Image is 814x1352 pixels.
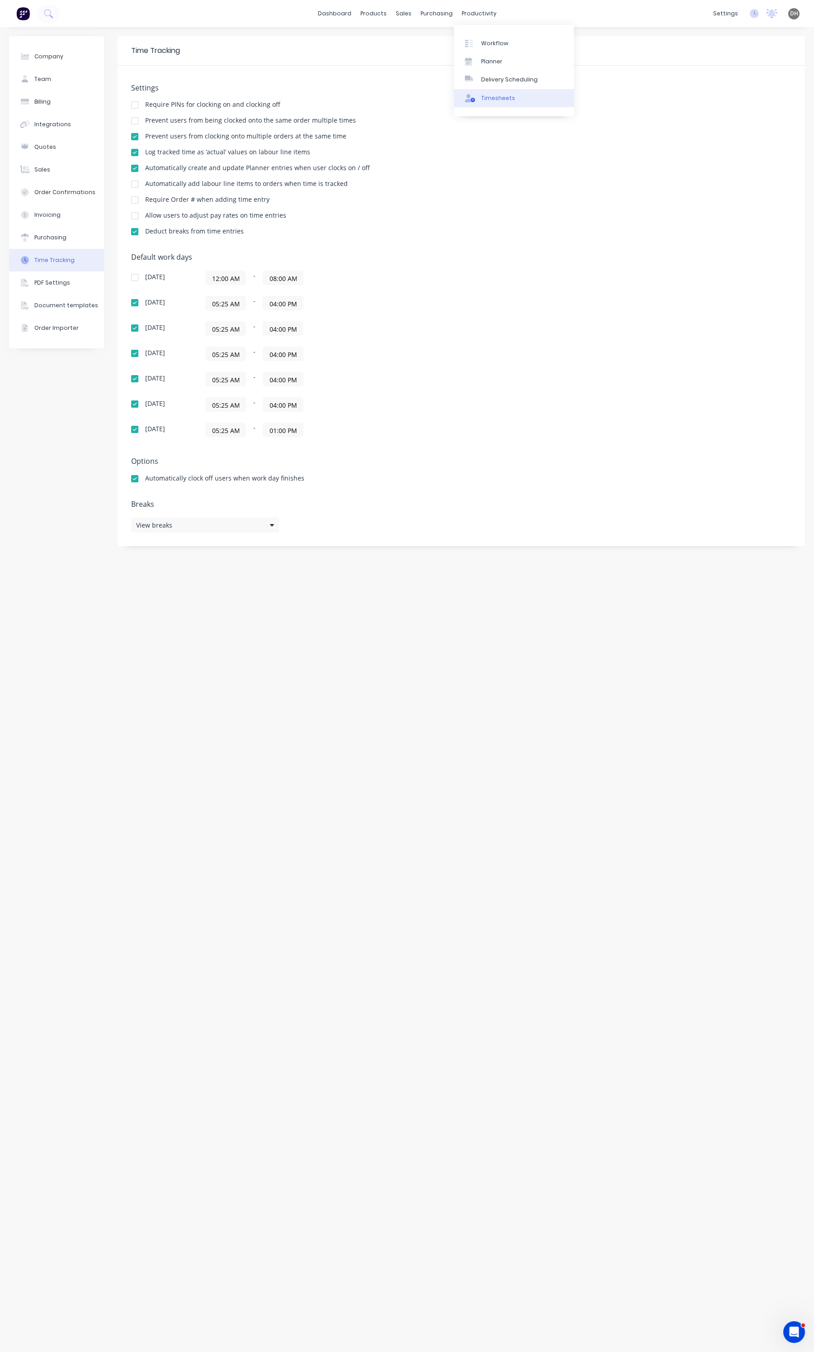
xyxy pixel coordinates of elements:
[454,71,574,89] a: Delivery Scheduling
[206,398,246,411] input: Start
[9,68,104,90] button: Team
[34,75,51,83] div: Team
[790,10,798,18] span: DH
[9,249,104,271] button: Time Tracking
[145,274,165,280] div: [DATE]
[34,301,98,309] div: Document templates
[145,165,370,171] div: Automatically create and update Planner entries when user clocks on / off
[205,397,431,412] div: -
[206,271,246,285] input: Start
[205,321,431,336] div: -
[145,228,244,234] div: Deduct breaks from time entries
[145,181,348,187] div: Automatically add labour line items to orders when time is tracked
[263,398,303,411] input: Finish
[709,7,743,20] div: settings
[205,296,431,310] div: -
[454,89,574,107] a: Timesheets
[9,204,104,226] button: Invoicing
[454,34,574,52] a: Workflow
[145,133,346,139] div: Prevent users from clocking onto multiple orders at the same time
[263,347,303,361] input: Finish
[9,181,104,204] button: Order Confirmations
[34,120,71,129] div: Integrations
[783,1321,805,1343] iframe: Intercom live chat
[481,76,538,84] div: Delivery Scheduling
[9,226,104,249] button: Purchasing
[145,117,356,124] div: Prevent users from being clocked onto the same order multiple times
[481,57,502,66] div: Planner
[205,372,431,386] div: -
[34,256,75,264] div: Time Tracking
[9,90,104,113] button: Billing
[145,400,165,407] div: [DATE]
[205,423,431,437] div: -
[34,98,51,106] div: Billing
[34,188,95,196] div: Order Confirmations
[481,94,515,102] div: Timesheets
[206,322,246,335] input: Start
[263,372,303,386] input: Finish
[356,7,391,20] div: products
[263,296,303,310] input: Finish
[145,101,280,108] div: Require PINs for clocking on and clocking off
[34,324,79,332] div: Order Importer
[136,520,172,530] span: View breaks
[206,372,246,386] input: Start
[145,196,270,203] div: Require Order # when adding time entry
[145,426,165,432] div: [DATE]
[9,158,104,181] button: Sales
[131,45,180,56] div: Time Tracking
[391,7,416,20] div: sales
[454,52,574,71] a: Planner
[16,7,30,20] img: Factory
[145,149,310,155] div: Log tracked time as ‘actual’ values on labour line items
[34,211,61,219] div: Invoicing
[145,299,165,305] div: [DATE]
[9,113,104,136] button: Integrations
[205,271,431,285] div: -
[145,375,165,381] div: [DATE]
[34,52,63,61] div: Company
[263,322,303,335] input: Finish
[9,45,104,68] button: Company
[263,271,303,285] input: Finish
[131,253,791,262] h5: Default work days
[9,317,104,339] button: Order Importer
[9,294,104,317] button: Document templates
[145,350,165,356] div: [DATE]
[9,136,104,158] button: Quotes
[206,423,246,437] input: Start
[481,39,508,48] div: Workflow
[131,84,791,92] h5: Settings
[457,7,501,20] div: productivity
[131,500,791,509] h5: Breaks
[206,296,246,310] input: Start
[206,347,246,361] input: Start
[34,166,50,174] div: Sales
[313,7,356,20] a: dashboard
[205,347,431,361] div: -
[34,233,66,242] div: Purchasing
[416,7,457,20] div: purchasing
[145,212,286,219] div: Allow users to adjust pay rates on time entries
[9,271,104,294] button: PDF Settings
[263,423,303,437] input: Finish
[34,279,70,287] div: PDF Settings
[34,143,56,151] div: Quotes
[145,324,165,331] div: [DATE]
[145,475,304,481] div: Automatically clock off users when work day finishes
[131,457,791,466] h5: Options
